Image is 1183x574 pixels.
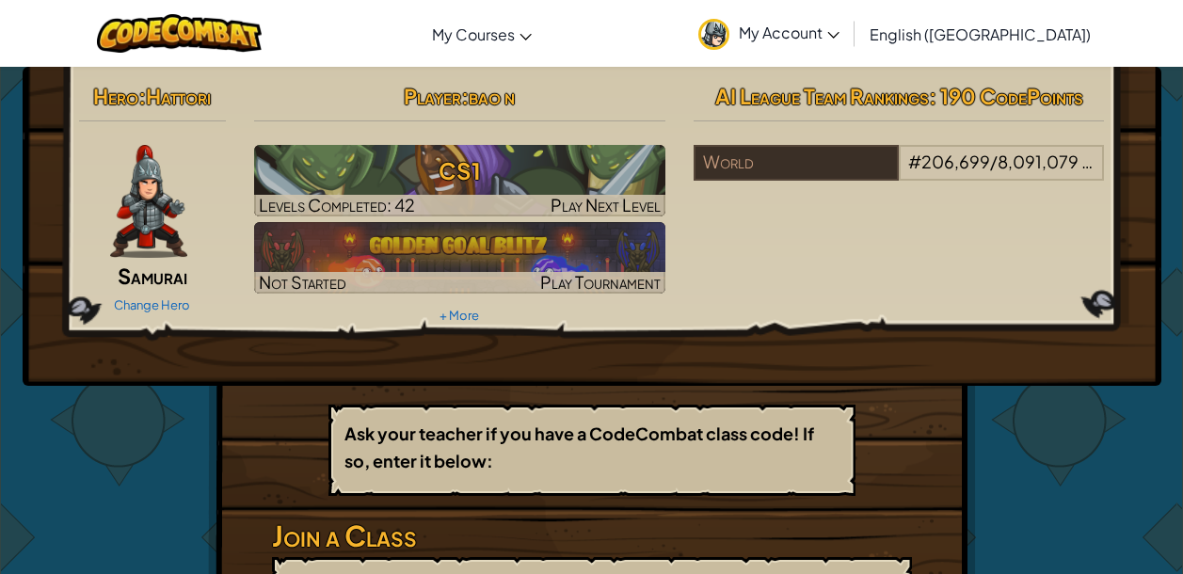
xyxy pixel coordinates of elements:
span: : 190 CodePoints [929,83,1083,109]
a: My Account [689,4,849,63]
h3: CS1 [254,150,665,192]
img: CS1 [254,145,665,216]
span: / [990,151,998,172]
b: Ask your teacher if you have a CodeCombat class code! If so, enter it below: [344,423,814,471]
span: Samurai [118,263,187,289]
span: # [908,151,921,172]
span: My Account [739,23,839,42]
span: : [138,83,146,109]
h3: Join a Class [272,515,912,557]
span: : [461,83,469,109]
div: World [694,145,899,181]
span: Play Tournament [540,271,661,293]
span: Player [404,83,461,109]
span: AI League Team Rankings [715,83,929,109]
a: English ([GEOGRAPHIC_DATA]) [860,8,1100,59]
span: Play Next Level [551,194,661,215]
a: My Courses [423,8,541,59]
a: World#206,699/8,091,079players [694,163,1105,184]
img: samurai.pose.png [110,145,187,258]
span: Hattori [146,83,211,109]
span: My Courses [432,24,515,44]
a: Change Hero [114,297,190,312]
span: Hero [93,83,138,109]
img: Golden Goal [254,222,665,294]
span: 8,091,079 [998,151,1079,172]
img: avatar [698,19,729,50]
span: Levels Completed: 42 [259,194,415,215]
a: + More [440,308,479,323]
img: CodeCombat logo [97,14,262,53]
a: Play Next Level [254,145,665,216]
span: 206,699 [921,151,990,172]
span: bao n [469,83,515,109]
span: English ([GEOGRAPHIC_DATA]) [870,24,1091,44]
a: Not StartedPlay Tournament [254,222,665,294]
span: Not Started [259,271,346,293]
